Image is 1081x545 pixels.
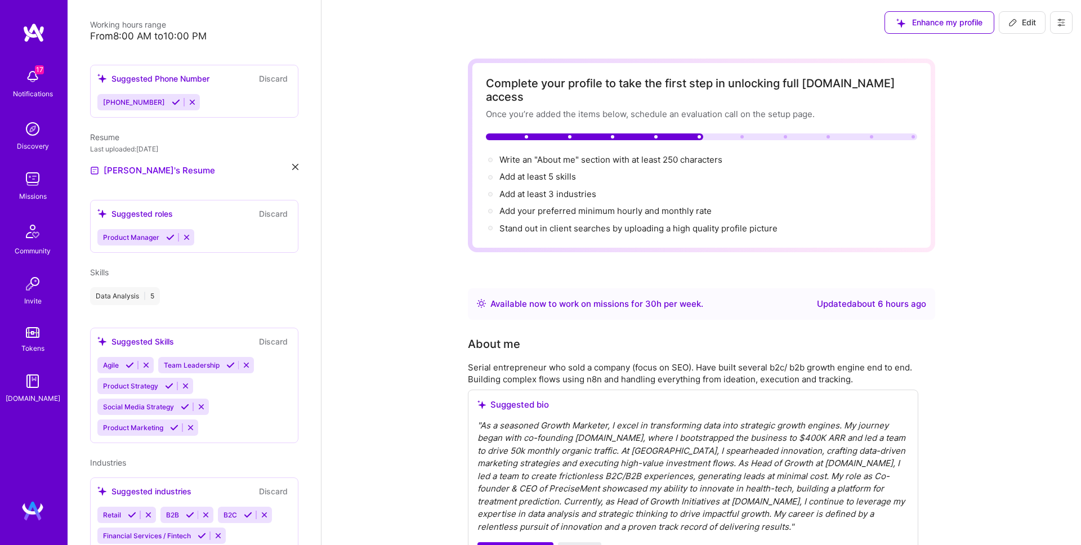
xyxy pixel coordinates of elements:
[90,164,215,177] a: [PERSON_NAME]'s Resume
[999,11,1046,34] button: Edit
[182,233,191,242] i: Reject
[21,118,44,140] img: discovery
[26,327,39,338] img: tokens
[13,88,53,100] div: Notifications
[181,403,189,411] i: Accept
[21,500,44,522] img: User Avatar
[477,419,909,534] div: " As a seasoned Growth Marketer, I excel in transforming data into strategic growth engines. My j...
[486,77,917,104] div: Complete your profile to take the first step in unlocking full [DOMAIN_NAME] access
[256,485,291,498] button: Discard
[499,189,596,199] span: Add at least 3 industries
[477,299,486,308] img: Availability
[21,342,44,354] div: Tokens
[90,132,119,142] span: Resume
[214,531,222,540] i: Reject
[197,403,206,411] i: Reject
[21,370,44,392] img: guide book
[164,361,220,369] span: Team Leadership
[103,361,119,369] span: Agile
[90,30,298,42] div: From 8:00 AM to 10:00 PM
[181,382,190,390] i: Reject
[499,206,712,216] span: Add your preferred minimum hourly and monthly rate
[477,399,909,410] div: Suggested bio
[90,287,160,305] div: Data Analysis 5
[186,511,194,519] i: Accept
[97,485,191,497] div: Suggested industries
[19,218,46,245] img: Community
[186,423,195,432] i: Reject
[292,164,298,170] i: icon Close
[90,267,109,277] span: Skills
[165,382,173,390] i: Accept
[90,166,99,175] img: Resume
[24,295,42,307] div: Invite
[226,361,235,369] i: Accept
[198,531,206,540] i: Accept
[6,392,60,404] div: [DOMAIN_NAME]
[499,171,576,182] span: Add at least 5 skills
[19,500,47,522] a: User Avatar
[468,336,520,352] div: About me
[97,73,209,84] div: Suggested Phone Number
[188,98,196,106] i: Reject
[244,511,252,519] i: Accept
[166,511,179,519] span: B2B
[166,233,175,242] i: Accept
[35,65,44,74] span: 17
[1008,17,1036,28] span: Edit
[499,154,725,165] span: Write an "About me" section with at least 250 characters
[645,298,656,309] span: 30
[103,403,174,411] span: Social Media Strategy
[817,297,926,311] div: Updated about 6 hours ago
[224,511,237,519] span: B2C
[103,511,121,519] span: Retail
[202,511,210,519] i: Reject
[468,361,918,385] div: Serial entrepreneur who sold a company (focus on SEO). Have built several b2c/ b2b growth engine ...
[97,486,107,496] i: icon SuggestedTeams
[97,336,174,347] div: Suggested Skills
[103,531,191,540] span: Financial Services / Fintech
[17,140,49,152] div: Discovery
[468,336,520,352] div: Tell us a little about yourself
[103,98,165,106] span: [PHONE_NUMBER]
[21,168,44,190] img: teamwork
[477,400,486,409] i: icon SuggestedTeams
[486,108,917,120] div: Once you’re added the items below, schedule an evaluation call on the setup page.
[170,423,178,432] i: Accept
[97,209,107,218] i: icon SuggestedTeams
[19,190,47,202] div: Missions
[90,458,126,467] span: Industries
[21,65,44,88] img: bell
[256,335,291,348] button: Discard
[490,297,703,311] div: Available now to work on missions for h per week .
[23,23,45,43] img: logo
[90,143,298,155] div: Last uploaded: [DATE]
[97,208,173,220] div: Suggested roles
[97,74,107,83] i: icon SuggestedTeams
[260,511,269,519] i: Reject
[103,382,158,390] span: Product Strategy
[90,20,166,29] span: Working hours range
[256,72,291,85] button: Discard
[103,423,163,432] span: Product Marketing
[21,272,44,295] img: Invite
[103,233,159,242] span: Product Manager
[126,361,134,369] i: Accept
[242,361,251,369] i: Reject
[499,222,778,234] div: Stand out in client searches by uploading a high quality profile picture
[128,511,136,519] i: Accept
[172,98,180,106] i: Accept
[999,11,1046,34] div: null
[97,337,107,346] i: icon SuggestedTeams
[142,361,150,369] i: Reject
[144,292,146,301] span: |
[144,511,153,519] i: Reject
[256,207,291,220] button: Discard
[15,245,51,257] div: Community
